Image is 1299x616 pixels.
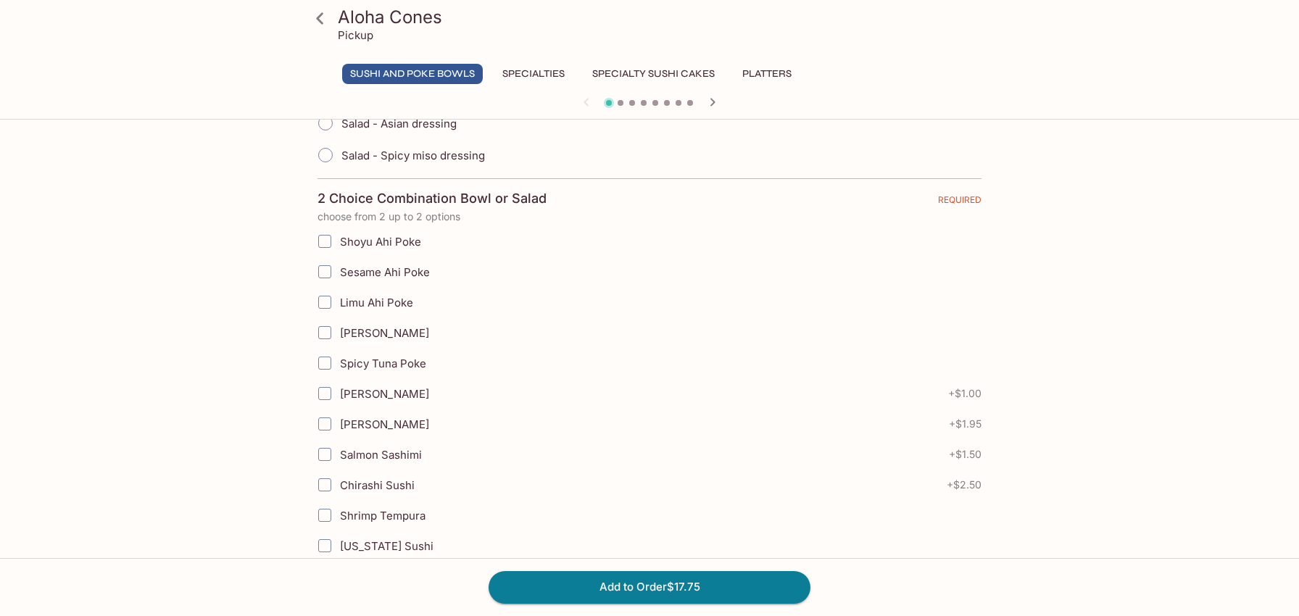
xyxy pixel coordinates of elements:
[341,149,485,162] span: Salad - Spicy miso dressing
[342,64,483,84] button: Sushi and Poke Bowls
[734,64,800,84] button: Platters
[340,448,422,462] span: Salmon Sashimi
[947,479,981,491] span: + $2.50
[338,28,373,42] p: Pickup
[340,326,429,340] span: [PERSON_NAME]
[340,478,415,492] span: Chirashi Sushi
[341,117,457,130] span: Salad - Asian dressing
[938,194,981,211] span: REQUIRED
[949,418,981,430] span: + $1.95
[340,296,413,309] span: Limu Ahi Poke
[340,417,429,431] span: [PERSON_NAME]
[340,265,430,279] span: Sesame Ahi Poke
[949,449,981,460] span: + $1.50
[340,357,426,370] span: Spicy Tuna Poke
[340,539,433,553] span: [US_STATE] Sushi
[489,571,810,603] button: Add to Order$17.75
[318,211,981,222] p: choose from 2 up to 2 options
[318,191,547,207] h4: 2 Choice Combination Bowl or Salad
[584,64,723,84] button: Specialty Sushi Cakes
[494,64,573,84] button: Specialties
[340,509,426,523] span: Shrimp Tempura
[338,6,986,28] h3: Aloha Cones
[340,387,429,401] span: [PERSON_NAME]
[340,235,421,249] span: Shoyu Ahi Poke
[948,388,981,399] span: + $1.00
